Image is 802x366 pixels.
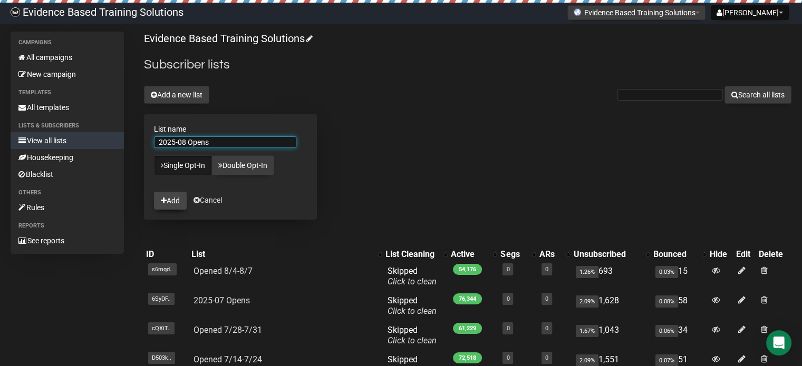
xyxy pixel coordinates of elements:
span: 76,344 [453,293,482,304]
th: List Cleaning: No sort applied, activate to apply an ascending sort [383,247,449,262]
span: 0.08% [655,295,678,308]
a: Opened 7/14-7/24 [194,354,262,364]
div: Bounced [653,249,697,260]
span: 0.06% [655,325,678,337]
span: 1.67% [576,325,598,337]
span: 6SyDF.. [148,293,175,305]
div: Segs [500,249,527,260]
th: ID: No sort applied, sorting is disabled [144,247,189,262]
span: cQXiT.. [148,322,175,334]
div: Open Intercom Messenger [766,330,791,355]
div: Delete [759,249,789,260]
li: Templates [11,86,124,99]
th: Edit: No sort applied, sorting is disabled [734,247,757,262]
a: 0 [545,325,548,332]
a: Evidence Based Training Solutions [144,32,311,45]
span: 1.26% [576,266,598,278]
a: Housekeeping [11,149,124,166]
a: View all lists [11,132,124,149]
a: Single Opt-In [154,155,212,175]
h2: Subscriber lists [144,55,791,74]
th: Unsubscribed: No sort applied, activate to apply an ascending sort [572,247,651,262]
button: Evidence Based Training Solutions [567,5,706,20]
a: All campaigns [11,49,124,66]
td: 693 [572,262,651,291]
a: 0 [506,266,509,273]
a: Opened 7/28-7/31 [194,325,262,335]
button: [PERSON_NAME] [711,5,789,20]
a: 0 [506,325,509,332]
a: Blacklist [11,166,124,183]
img: favicons [573,8,582,16]
span: Skipped [388,295,437,316]
a: 0 [506,354,509,361]
th: List: No sort applied, activate to apply an ascending sort [189,247,383,262]
a: 0 [545,354,548,361]
th: Segs: No sort applied, activate to apply an ascending sort [498,247,537,262]
button: Add a new list [144,86,209,104]
td: 1,043 [572,321,651,350]
span: s6mqd.. [148,263,177,275]
a: Click to clean [388,276,437,286]
label: List name [154,124,307,134]
span: D503k.. [148,352,175,364]
div: ARs [539,249,561,260]
td: 34 [651,321,708,350]
a: All templates [11,99,124,116]
span: 61,229 [453,323,482,334]
a: Click to clean [388,335,437,345]
a: 0 [506,295,509,302]
input: The name of your new list [154,136,296,148]
a: New campaign [11,66,124,83]
a: 0 [545,266,548,273]
a: Click to clean [388,306,437,316]
a: Opened 8/4-8/7 [194,266,253,276]
a: Cancel [194,196,222,204]
div: List [191,249,373,260]
span: 2.09% [576,295,598,308]
div: Active [451,249,488,260]
a: See reports [11,232,124,249]
a: Rules [11,199,124,216]
th: Delete: No sort applied, sorting is disabled [757,247,791,262]
li: Campaigns [11,36,124,49]
span: 54,176 [453,264,482,275]
span: Skipped [388,266,437,286]
button: Search all lists [724,86,791,104]
td: 15 [651,262,708,291]
div: List Cleaning [385,249,438,260]
li: Others [11,186,124,199]
td: 58 [651,291,708,321]
span: Skipped [388,325,437,345]
span: 72,518 [453,352,482,363]
div: Hide [710,249,732,260]
th: ARs: No sort applied, activate to apply an ascending sort [537,247,572,262]
button: Add [154,192,187,210]
div: ID [146,249,187,260]
td: 1,628 [572,291,651,321]
th: Active: No sort applied, activate to apply an ascending sort [449,247,498,262]
a: Double Opt-In [211,155,274,175]
img: 6a635aadd5b086599a41eda90e0773ac [11,7,20,17]
div: Unsubscribed [574,249,641,260]
li: Lists & subscribers [11,120,124,132]
th: Bounced: No sort applied, activate to apply an ascending sort [651,247,708,262]
li: Reports [11,220,124,232]
a: 0 [545,295,548,302]
span: 0.03% [655,266,678,278]
a: 2025-07 Opens [194,295,250,305]
th: Hide: No sort applied, sorting is disabled [708,247,734,262]
div: Edit [736,249,755,260]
